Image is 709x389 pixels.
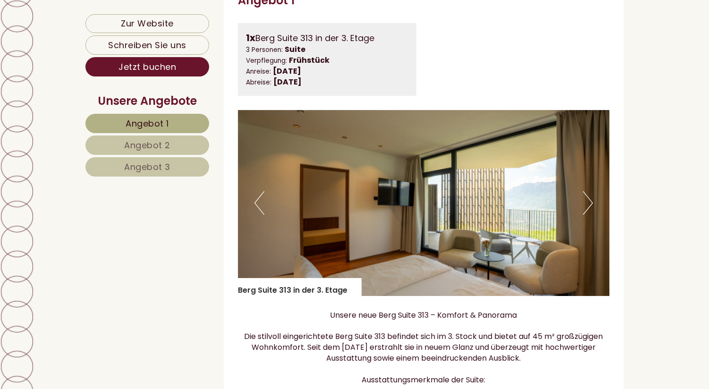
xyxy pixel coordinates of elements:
small: 3 Personen: [246,45,283,54]
div: [DATE] [168,7,205,23]
div: Berg Suite 313 in der 3. Etage [238,278,362,296]
small: Anreise: [246,67,271,76]
b: 1x [246,31,255,44]
a: Zur Website [85,14,209,33]
div: Berg Suite 313 in der 3. Etage [246,31,409,45]
div: Guten Tag, wie können wir Ihnen helfen? [7,27,169,56]
b: [DATE] [273,76,302,87]
small: 20:36 [14,48,164,54]
b: [DATE] [273,66,301,76]
a: Schreiben Sie uns [85,35,209,55]
small: Abreise: [246,78,271,87]
b: Suite [285,44,305,55]
small: Verpflegung: [246,56,287,65]
b: Frühstück [289,55,329,66]
span: Angebot 3 [124,161,170,173]
div: Hotel Tenz [14,29,164,37]
img: image [238,110,610,296]
div: Unsere Angebote [85,93,209,109]
button: Next [583,191,593,215]
span: Angebot 2 [124,139,170,151]
a: Jetzt buchen [85,57,209,76]
button: Senden [310,246,372,265]
button: Previous [254,191,264,215]
span: Angebot 1 [126,118,169,129]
